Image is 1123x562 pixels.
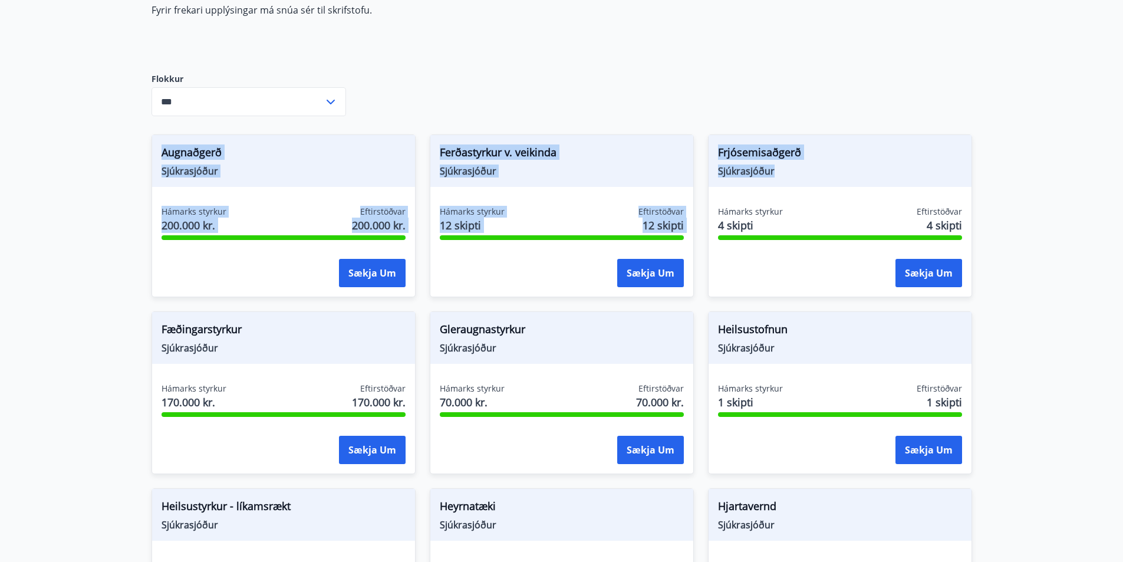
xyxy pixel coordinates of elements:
[152,4,708,17] p: Fyrir frekari upplýsingar má snúa sér til skrifstofu.
[162,383,226,395] span: Hámarks styrkur
[360,383,406,395] span: Eftirstöðvar
[152,73,346,85] label: Flokkur
[636,395,684,410] span: 70.000 kr.
[927,395,962,410] span: 1 skipti
[162,206,226,218] span: Hámarks styrkur
[440,321,684,341] span: Gleraugnastyrkur
[162,395,226,410] span: 170.000 kr.
[718,144,962,165] span: Frjósemisaðgerð
[440,144,684,165] span: Ferðastyrkur v. veikinda
[718,218,783,233] span: 4 skipti
[162,518,406,531] span: Sjúkrasjóður
[162,144,406,165] span: Augnaðgerð
[927,218,962,233] span: 4 skipti
[440,395,505,410] span: 70.000 kr.
[895,259,962,287] button: Sækja um
[895,436,962,464] button: Sækja um
[718,395,783,410] span: 1 skipti
[339,259,406,287] button: Sækja um
[718,498,962,518] span: Hjartavernd
[917,206,962,218] span: Eftirstöðvar
[638,383,684,395] span: Eftirstöðvar
[440,383,505,395] span: Hámarks styrkur
[617,436,684,464] button: Sækja um
[162,218,226,233] span: 200.000 kr.
[643,218,684,233] span: 12 skipti
[339,436,406,464] button: Sækja um
[440,518,684,531] span: Sjúkrasjóður
[718,518,962,531] span: Sjúkrasjóður
[617,259,684,287] button: Sækja um
[440,206,505,218] span: Hámarks styrkur
[718,206,783,218] span: Hámarks styrkur
[162,341,406,354] span: Sjúkrasjóður
[352,395,406,410] span: 170.000 kr.
[718,165,962,178] span: Sjúkrasjóður
[718,341,962,354] span: Sjúkrasjóður
[162,165,406,178] span: Sjúkrasjóður
[352,218,406,233] span: 200.000 kr.
[440,165,684,178] span: Sjúkrasjóður
[917,383,962,395] span: Eftirstöðvar
[718,321,962,341] span: Heilsustofnun
[440,498,684,518] span: Heyrnatæki
[718,383,783,395] span: Hámarks styrkur
[360,206,406,218] span: Eftirstöðvar
[162,498,406,518] span: Heilsustyrkur - líkamsrækt
[440,218,505,233] span: 12 skipti
[162,321,406,341] span: Fæðingarstyrkur
[638,206,684,218] span: Eftirstöðvar
[440,341,684,354] span: Sjúkrasjóður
